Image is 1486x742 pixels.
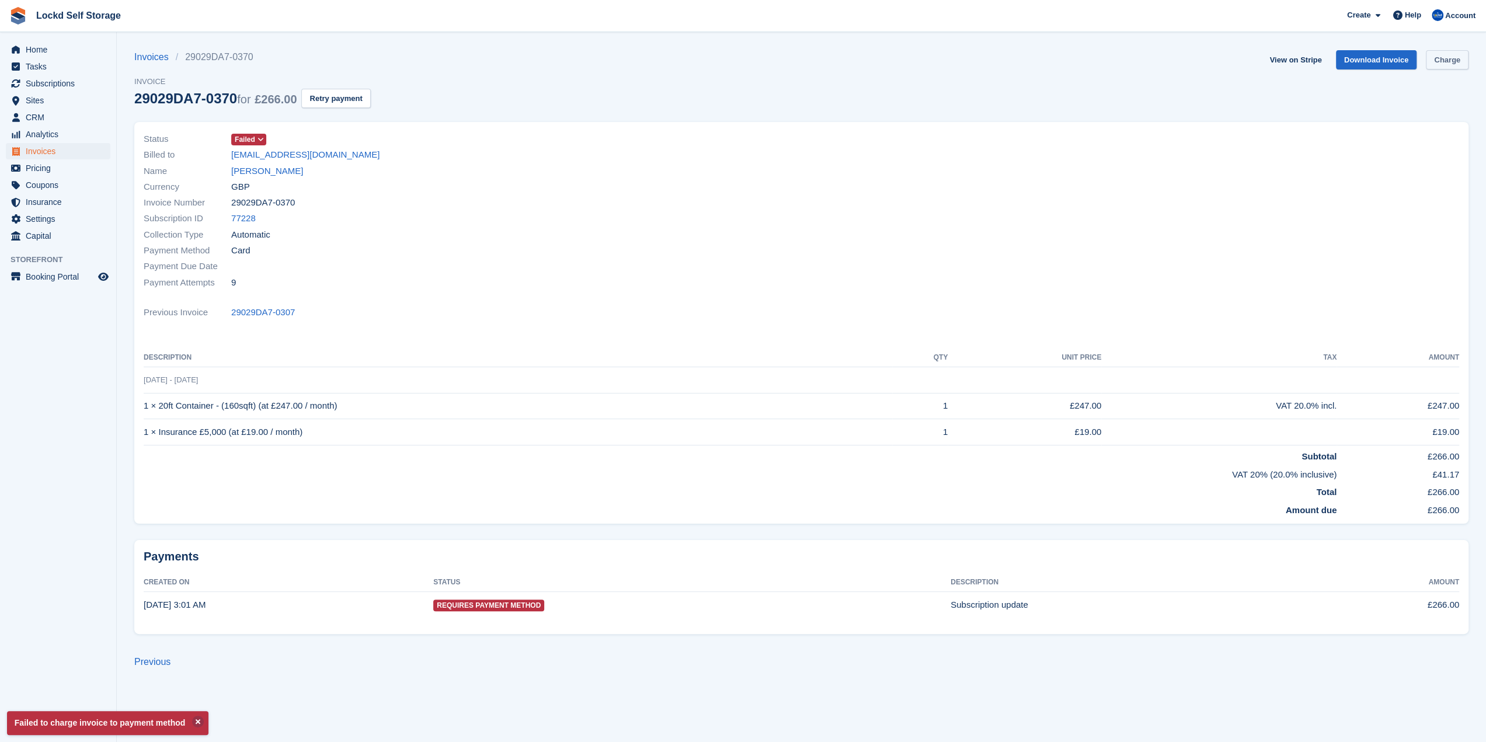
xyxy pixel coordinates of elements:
[1337,464,1459,482] td: £41.17
[26,143,96,159] span: Invoices
[948,419,1101,445] td: £19.00
[1301,451,1337,461] strong: Subtotal
[231,196,295,210] span: 29029DA7-0370
[1337,393,1459,419] td: £247.00
[892,349,948,367] th: QTY
[144,133,231,146] span: Status
[1337,419,1459,445] td: £19.00
[26,41,96,58] span: Home
[433,573,951,592] th: Status
[1347,9,1370,21] span: Create
[6,109,110,126] a: menu
[6,160,110,176] a: menu
[144,549,1459,564] h2: Payments
[1311,573,1459,592] th: Amount
[6,194,110,210] a: menu
[26,194,96,210] span: Insurance
[1311,592,1459,618] td: £266.00
[134,50,176,64] a: Invoices
[144,180,231,194] span: Currency
[231,306,295,319] a: 29029DA7-0307
[1426,50,1468,69] a: Charge
[6,41,110,58] a: menu
[9,7,27,25] img: stora-icon-8386f47178a22dfd0bd8f6a31ec36ba5ce8667c1dd55bd0f319d3a0aa187defe.svg
[144,306,231,319] span: Previous Invoice
[231,228,270,242] span: Automatic
[134,90,297,106] div: 29029DA7-0370
[32,6,126,25] a: Lockd Self Storage
[235,134,255,145] span: Failed
[144,600,206,609] time: 2025-08-22 02:01:11 UTC
[6,75,110,92] a: menu
[134,50,371,64] nav: breadcrumbs
[951,592,1311,618] td: Subscription update
[1337,481,1459,499] td: £266.00
[26,75,96,92] span: Subscriptions
[144,393,892,419] td: 1 × 20ft Container - (160sqft) (at £247.00 / month)
[144,196,231,210] span: Invoice Number
[1405,9,1421,21] span: Help
[1286,505,1337,515] strong: Amount due
[26,109,96,126] span: CRM
[7,711,208,735] p: Failed to charge invoice to payment method
[144,165,231,178] span: Name
[1317,487,1337,497] strong: Total
[26,211,96,227] span: Settings
[144,349,892,367] th: Description
[231,165,303,178] a: [PERSON_NAME]
[144,573,433,592] th: Created On
[134,76,371,88] span: Invoice
[134,657,170,667] a: Previous
[1101,399,1337,413] div: VAT 20.0% incl.
[231,180,250,194] span: GBP
[96,270,110,284] a: Preview store
[144,375,198,384] span: [DATE] - [DATE]
[892,419,948,445] td: 1
[6,211,110,227] a: menu
[1337,445,1459,464] td: £266.00
[144,419,892,445] td: 1 × Insurance £5,000 (at £19.00 / month)
[6,92,110,109] a: menu
[1336,50,1417,69] a: Download Invoice
[1101,349,1337,367] th: Tax
[11,254,116,266] span: Storefront
[6,126,110,142] a: menu
[144,260,231,273] span: Payment Due Date
[144,212,231,225] span: Subscription ID
[26,269,96,285] span: Booking Portal
[26,58,96,75] span: Tasks
[26,126,96,142] span: Analytics
[26,160,96,176] span: Pricing
[301,89,370,108] button: Retry payment
[951,573,1311,592] th: Description
[26,177,96,193] span: Coupons
[6,58,110,75] a: menu
[26,92,96,109] span: Sites
[433,600,544,611] span: Requires Payment Method
[948,393,1101,419] td: £247.00
[144,276,231,290] span: Payment Attempts
[26,228,96,244] span: Capital
[1337,349,1459,367] th: Amount
[6,177,110,193] a: menu
[231,244,250,257] span: Card
[231,276,236,290] span: 9
[144,464,1337,482] td: VAT 20% (20.0% inclusive)
[6,143,110,159] a: menu
[144,228,231,242] span: Collection Type
[1265,50,1326,69] a: View on Stripe
[237,93,250,106] span: for
[948,349,1101,367] th: Unit Price
[144,148,231,162] span: Billed to
[6,228,110,244] a: menu
[6,269,110,285] a: menu
[1432,9,1443,21] img: Jonny Bleach
[1337,499,1459,517] td: £266.00
[892,393,948,419] td: 1
[231,212,256,225] a: 77228
[231,148,380,162] a: [EMAIL_ADDRESS][DOMAIN_NAME]
[144,244,231,257] span: Payment Method
[255,93,297,106] span: £266.00
[231,133,266,146] a: Failed
[1445,10,1475,22] span: Account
